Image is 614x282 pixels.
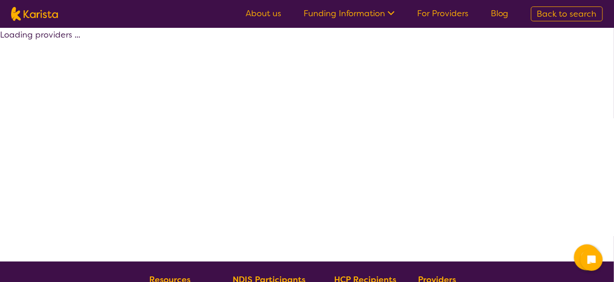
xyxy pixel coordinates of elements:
button: Channel Menu [574,244,600,270]
a: Blog [491,8,509,19]
a: Back to search [531,6,603,21]
span: Back to search [537,8,597,19]
a: For Providers [417,8,468,19]
a: Funding Information [304,8,395,19]
a: About us [246,8,281,19]
img: Karista logo [11,7,58,21]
